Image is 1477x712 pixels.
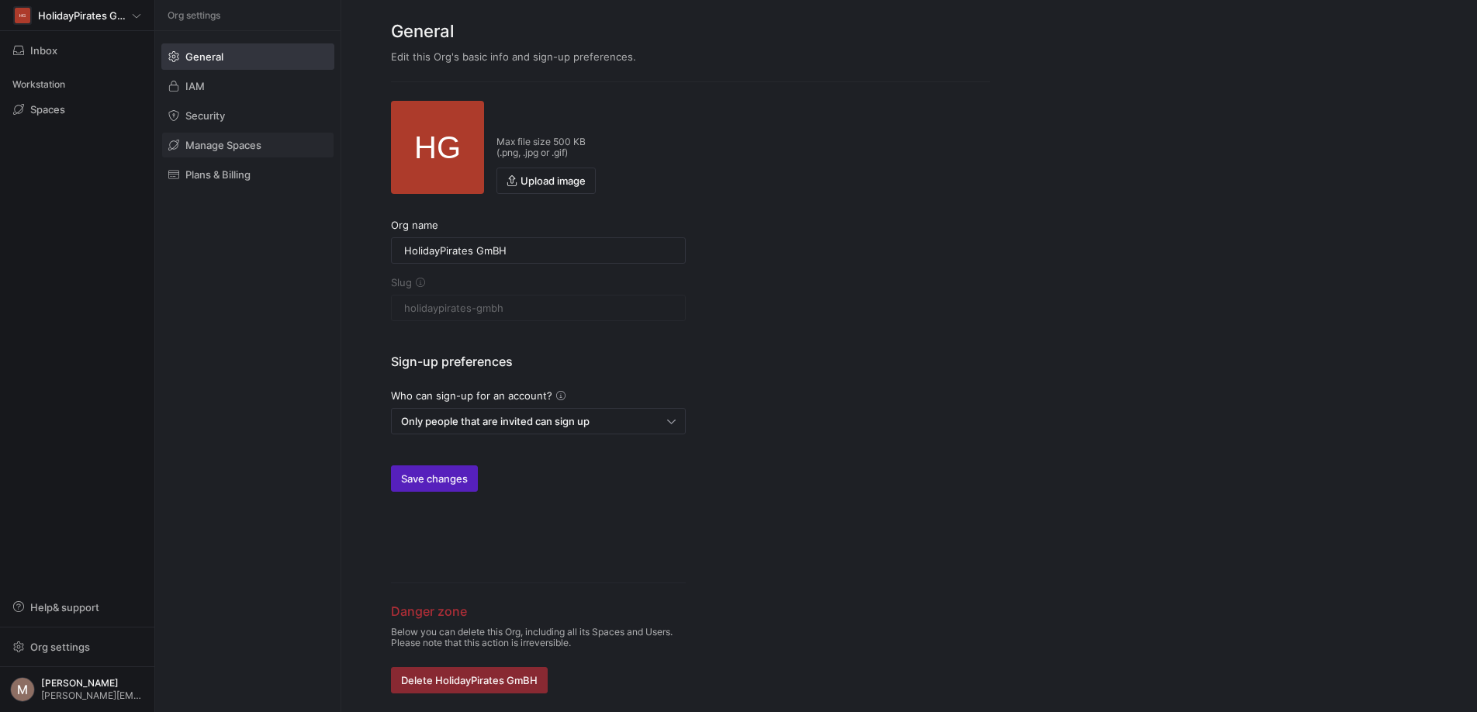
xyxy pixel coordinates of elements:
[30,601,99,613] span: Help & support
[185,139,261,151] span: Manage Spaces
[161,132,334,158] a: Manage Spaces
[161,43,334,70] a: General
[161,161,334,188] a: Plans & Billing
[161,102,334,129] a: Security
[30,103,65,116] span: Spaces
[6,642,148,655] a: Org settings
[41,690,144,701] span: [PERSON_NAME][EMAIL_ADDRESS][DOMAIN_NAME]
[496,168,596,194] button: Upload image
[391,627,686,648] p: Below you can delete this Org, including all its Spaces and Users. Please note that this action i...
[391,352,686,371] h3: Sign-up preferences
[391,101,484,194] div: HG
[15,8,30,23] div: HG
[391,389,552,402] span: Who can sign-up for an account?
[401,415,590,427] span: Only people that are invited can sign up
[391,50,990,63] p: Edit this Org's basic info and sign-up preferences.
[185,50,223,63] span: General
[6,96,148,123] a: Spaces
[6,73,148,96] div: Workstation
[161,73,334,99] a: IAM
[30,641,90,653] span: Org settings
[6,673,148,706] button: https://lh3.googleusercontent.com/a/ACg8ocKol4o6B_bu5GRGDcQxgnmQMPWwKnT3Bb0vvMepawBZ=s96-c[PERSON...
[185,168,251,181] span: Plans & Billing
[391,465,478,492] button: Save changes
[168,10,220,21] span: Org settings
[10,677,35,702] img: https://lh3.googleusercontent.com/a/ACg8ocKol4o6B_bu5GRGDcQxgnmQMPWwKnT3Bb0vvMepawBZ=s96-c
[185,80,205,92] span: IAM
[185,109,225,122] span: Security
[6,37,148,64] button: Inbox
[391,602,686,620] h3: Danger zone
[391,667,548,693] button: Delete HolidayPirates GmBH
[6,634,148,660] button: Org settings
[401,674,538,686] span: Delete HolidayPirates GmBH
[30,44,57,57] span: Inbox
[401,472,468,485] span: Save changes
[391,19,990,44] h2: General
[38,9,132,22] span: HolidayPirates GmBH
[496,137,596,158] p: Max file size 500 KB (.png, .jpg or .gif)
[391,219,438,231] span: Org name
[521,175,586,187] span: Upload image
[6,594,148,620] button: Help& support
[41,678,144,689] span: [PERSON_NAME]
[391,276,412,289] span: Slug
